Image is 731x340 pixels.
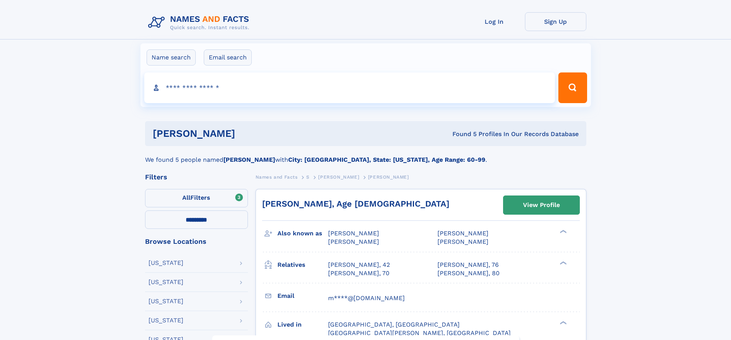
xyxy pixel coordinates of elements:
[318,174,359,180] span: [PERSON_NAME]
[223,156,275,163] b: [PERSON_NAME]
[558,260,567,265] div: ❯
[277,318,328,331] h3: Lived in
[149,298,183,304] div: [US_STATE]
[464,12,525,31] a: Log In
[328,238,379,245] span: [PERSON_NAME]
[153,129,344,138] h1: [PERSON_NAME]
[503,196,579,214] a: View Profile
[328,230,379,237] span: [PERSON_NAME]
[437,230,488,237] span: [PERSON_NAME]
[306,172,310,182] a: S
[368,174,409,180] span: [PERSON_NAME]
[262,199,449,209] a: [PERSON_NAME], Age [DEMOGRAPHIC_DATA]
[437,238,488,245] span: [PERSON_NAME]
[288,156,485,163] b: City: [GEOGRAPHIC_DATA], State: [US_STATE], Age Range: 60-99
[145,146,586,164] div: We found 5 people named with .
[437,261,499,269] a: [PERSON_NAME], 76
[204,49,252,66] label: Email search
[145,12,256,33] img: Logo Names and Facts
[328,329,511,337] span: [GEOGRAPHIC_DATA][PERSON_NAME], [GEOGRAPHIC_DATA]
[256,172,298,182] a: Names and Facts
[144,72,555,103] input: search input
[328,261,390,269] a: [PERSON_NAME], 42
[328,321,460,328] span: [GEOGRAPHIC_DATA], [GEOGRAPHIC_DATA]
[145,189,248,207] label: Filters
[277,258,328,271] h3: Relatives
[437,269,500,278] a: [PERSON_NAME], 80
[277,289,328,302] h3: Email
[182,194,190,201] span: All
[149,260,183,266] div: [US_STATE]
[145,238,248,245] div: Browse Locations
[149,317,183,324] div: [US_STATE]
[277,227,328,240] h3: Also known as
[328,269,389,278] a: [PERSON_NAME], 70
[306,174,310,180] span: S
[149,279,183,285] div: [US_STATE]
[145,174,248,181] div: Filters
[558,320,567,325] div: ❯
[344,130,579,138] div: Found 5 Profiles In Our Records Database
[523,196,560,214] div: View Profile
[147,49,196,66] label: Name search
[525,12,586,31] a: Sign Up
[558,229,567,234] div: ❯
[558,72,587,103] button: Search Button
[318,172,359,182] a: [PERSON_NAME]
